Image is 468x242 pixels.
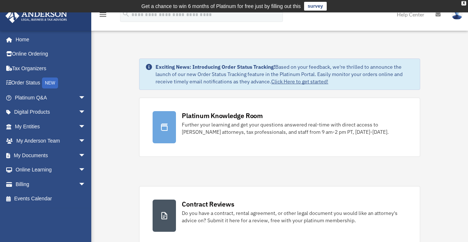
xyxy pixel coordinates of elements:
[122,10,130,18] i: search
[78,177,93,192] span: arrow_drop_down
[99,13,107,19] a: menu
[156,64,275,70] strong: Exciting News: Introducing Order Status Tracking!
[5,90,97,105] a: Platinum Q&Aarrow_drop_down
[452,9,463,20] img: User Pic
[5,76,97,91] a: Order StatusNEW
[78,148,93,163] span: arrow_drop_down
[5,134,97,148] a: My Anderson Teamarrow_drop_down
[5,163,97,177] a: Online Learningarrow_drop_down
[3,9,69,23] img: Anderson Advisors Platinum Portal
[42,77,58,88] div: NEW
[139,98,420,157] a: Platinum Knowledge Room Further your learning and get your questions answered real-time with dire...
[182,121,407,136] div: Further your learning and get your questions answered real-time with direct access to [PERSON_NAM...
[182,111,263,120] div: Platinum Knowledge Room
[5,105,97,120] a: Digital Productsarrow_drop_down
[156,63,414,85] div: Based on your feedback, we're thrilled to announce the launch of our new Order Status Tracking fe...
[5,47,97,61] a: Online Ordering
[78,90,93,105] span: arrow_drop_down
[5,61,97,76] a: Tax Organizers
[5,119,97,134] a: My Entitiesarrow_drop_down
[182,200,234,209] div: Contract Reviews
[5,177,97,192] a: Billingarrow_drop_down
[78,105,93,120] span: arrow_drop_down
[271,78,328,85] a: Click Here to get started!
[304,2,327,11] a: survey
[141,2,301,11] div: Get a chance to win 6 months of Platinum for free just by filling out this
[461,1,466,5] div: close
[99,10,107,19] i: menu
[78,134,93,149] span: arrow_drop_down
[182,209,407,224] div: Do you have a contract, rental agreement, or other legal document you would like an attorney's ad...
[78,163,93,178] span: arrow_drop_down
[5,148,97,163] a: My Documentsarrow_drop_down
[5,192,97,206] a: Events Calendar
[5,32,93,47] a: Home
[78,119,93,134] span: arrow_drop_down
